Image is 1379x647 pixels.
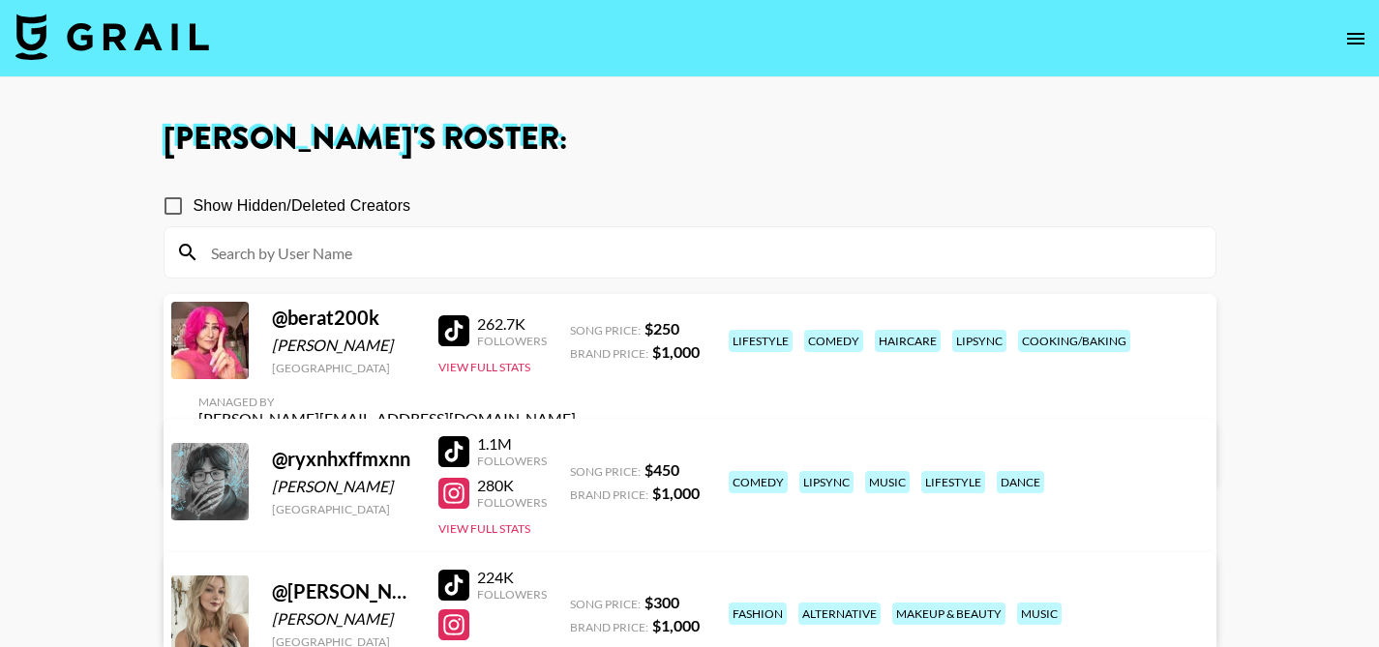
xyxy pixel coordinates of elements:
span: Show Hidden/Deleted Creators [194,194,411,218]
div: [PERSON_NAME] [272,336,415,355]
div: lifestyle [729,330,793,352]
strong: $ 300 [645,593,679,611]
div: [PERSON_NAME] [272,609,415,629]
div: Followers [477,495,547,510]
div: @ [PERSON_NAME].[GEOGRAPHIC_DATA] [272,579,415,603]
div: music [1017,603,1062,625]
div: @ ryxnhxffmxnn [272,447,415,471]
div: lipsync [799,471,854,493]
div: 262.7K [477,314,547,334]
img: Grail Talent [15,14,209,60]
div: comedy [804,330,863,352]
div: lipsync [952,330,1006,352]
div: fashion [729,603,787,625]
div: Followers [477,334,547,348]
div: [GEOGRAPHIC_DATA] [272,361,415,375]
button: open drawer [1336,19,1375,58]
div: haircare [875,330,941,352]
strong: $ 1,000 [652,616,700,634]
div: 224K [477,568,547,587]
h1: [PERSON_NAME] 's Roster: [164,124,1216,155]
span: Brand Price: [570,620,648,634]
strong: $ 1,000 [652,484,700,502]
div: Followers [477,587,547,602]
span: Brand Price: [570,346,648,361]
input: Search by User Name [199,237,1204,268]
div: Managed By [198,395,576,409]
div: [PERSON_NAME] [272,477,415,496]
div: makeup & beauty [892,603,1005,625]
div: [GEOGRAPHIC_DATA] [272,502,415,516]
div: 1.1M [477,434,547,454]
div: dance [997,471,1044,493]
strong: $ 1,000 [652,342,700,361]
strong: $ 450 [645,460,679,479]
div: Followers [477,454,547,468]
div: [PERSON_NAME][EMAIL_ADDRESS][DOMAIN_NAME] [198,409,576,428]
span: Brand Price: [570,487,648,502]
div: alternative [798,603,881,625]
strong: $ 250 [645,319,679,338]
div: music [865,471,910,493]
span: Song Price: [570,464,641,479]
div: lifestyle [921,471,985,493]
button: View Full Stats [438,360,530,374]
span: Song Price: [570,323,641,338]
div: comedy [729,471,788,493]
button: View Full Stats [438,521,530,536]
div: 280K [477,476,547,495]
div: @ berat200k [272,306,415,330]
div: cooking/baking [1018,330,1130,352]
span: Song Price: [570,597,641,611]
